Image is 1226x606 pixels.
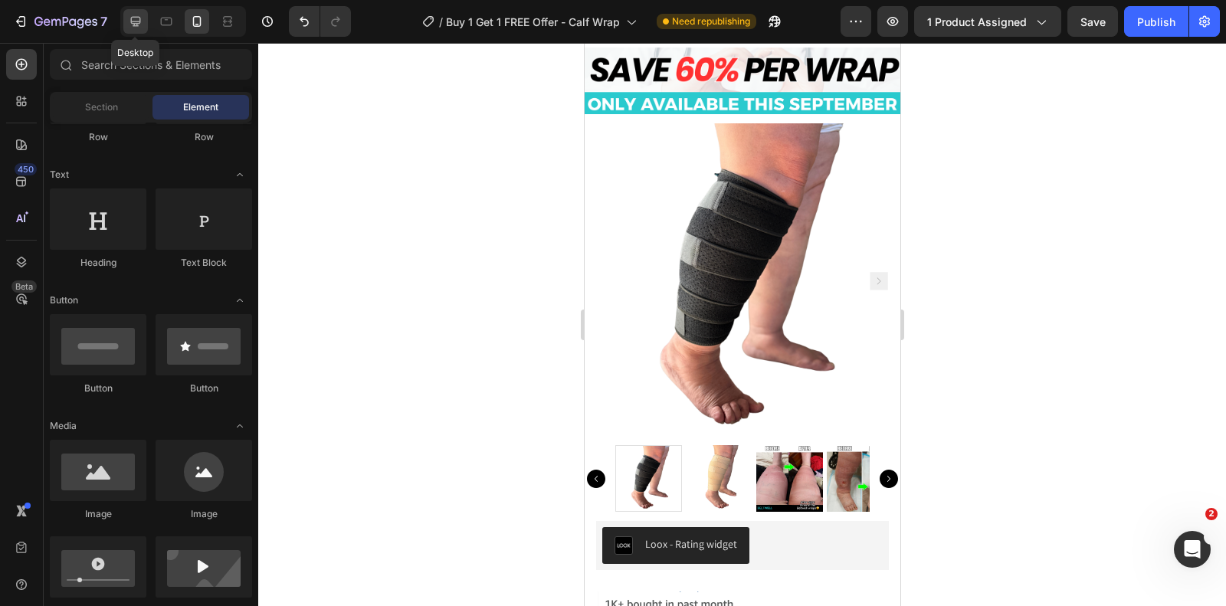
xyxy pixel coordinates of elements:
span: Text [50,168,69,182]
span: Save [1080,15,1106,28]
button: Publish [1124,6,1188,37]
span: Section [85,100,118,114]
span: / [439,14,443,30]
div: Beta [11,280,37,293]
div: Image [156,507,252,521]
iframe: Design area [585,43,900,606]
button: 7 [6,6,114,37]
input: Search Sections & Elements [50,49,252,80]
div: Text Block [156,256,252,270]
span: Element [183,100,218,114]
div: Row [50,130,146,144]
span: Toggle open [228,288,252,313]
div: 450 [15,163,37,175]
div: Image [50,507,146,521]
div: Button [156,382,252,395]
img: gempages_463923879946093649-f18dbbf4-a62b-4d8a-8332-7b2a14bf5b2c.png [11,549,158,574]
span: Media [50,419,77,433]
div: Heading [50,256,146,270]
iframe: Intercom live chat [1174,531,1211,568]
span: Toggle open [228,414,252,438]
button: 1 product assigned [914,6,1061,37]
span: Toggle open [228,162,252,187]
div: Undo/Redo [289,6,351,37]
button: Save [1067,6,1118,37]
p: 7 [100,12,107,31]
div: Button [50,382,146,395]
span: 1 product assigned [927,14,1027,30]
span: Buy 1 Get 1 FREE Offer - Calf Wrap [446,14,620,30]
div: Publish [1137,14,1175,30]
div: Row [156,130,252,144]
span: 2 [1205,508,1218,520]
span: Button [50,293,78,307]
span: Need republishing [672,15,750,28]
